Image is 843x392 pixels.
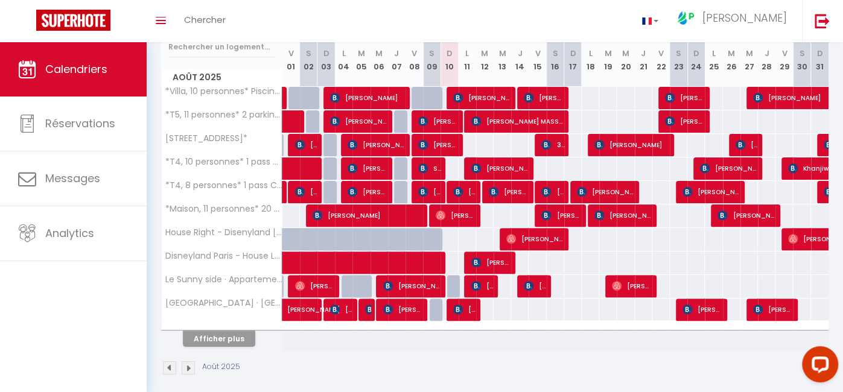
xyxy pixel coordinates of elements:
[553,48,558,59] abbr: S
[481,48,488,59] abbr: M
[682,180,741,203] span: [PERSON_NAME]
[535,48,540,59] abbr: V
[612,274,653,297] span: [PERSON_NAME]
[736,133,759,156] span: [PERSON_NAME]
[164,110,284,119] span: *T5, 11 personnes* 2 parkings, vue sur [GEOGRAPHIC_DATA]-[GEOGRAPHIC_DATA], Chessy
[705,33,722,87] th: 25
[358,48,365,59] abbr: M
[700,157,759,180] span: [PERSON_NAME]
[641,48,646,59] abbr: J
[753,298,794,321] span: [PERSON_NAME]
[388,33,406,87] th: 07
[453,86,512,109] span: [PERSON_NAME] FIN
[524,274,547,297] span: [PERSON_NAME]
[436,204,477,227] span: [PERSON_NAME]
[682,298,724,321] span: [PERSON_NAME]
[599,33,617,87] th: 19
[375,48,383,59] abbr: M
[330,86,406,109] span: [PERSON_NAME]
[775,33,793,87] th: 29
[418,133,459,156] span: [PERSON_NAME]
[45,226,94,241] span: Analytics
[287,292,343,315] span: [PERSON_NAME]
[306,48,311,59] abbr: S
[441,33,458,87] th: 10
[589,48,593,59] abbr: L
[471,157,530,180] span: [PERSON_NAME]
[45,116,115,131] span: Réservations
[717,204,776,227] span: [PERSON_NAME]
[524,86,565,109] span: [PERSON_NAME]
[489,180,530,203] span: [PERSON_NAME]
[383,274,442,297] span: [PERSON_NAME]
[348,180,389,203] span: [PERSON_NAME]
[518,48,523,59] abbr: J
[723,33,740,87] th: 26
[36,10,110,31] img: Super Booking
[418,110,459,133] span: [PERSON_NAME] van Willenswaard
[676,11,695,25] img: ...
[352,33,370,87] th: 05
[459,33,476,87] th: 11
[300,33,317,87] th: 02
[282,299,300,321] a: [PERSON_NAME]
[541,204,582,227] span: [PERSON_NAME]
[665,86,706,109] span: [PERSON_NAME]
[506,227,565,250] span: [PERSON_NAME]
[745,48,752,59] abbr: M
[815,13,830,28] img: logout
[617,33,634,87] th: 20
[494,33,511,87] th: 13
[465,48,469,59] abbr: L
[781,48,787,59] abbr: V
[652,33,670,87] th: 22
[164,251,284,261] span: Disneyland Paris - House Left ( 11 personnes)
[594,204,653,227] span: [PERSON_NAME]
[202,361,240,373] p: Août 2025
[702,10,787,25] span: [PERSON_NAME]
[622,48,629,59] abbr: M
[164,275,284,284] span: Le Sunny side · Appartement pour 4 personnes Disneyland
[423,33,441,87] th: 09
[792,341,843,392] iframe: LiveChat chat widget
[658,48,664,59] abbr: V
[164,299,284,308] span: [GEOGRAPHIC_DATA] · [GEOGRAPHIC_DATA]
[394,48,399,59] abbr: J
[323,48,329,59] abbr: D
[342,48,346,59] abbr: L
[348,133,406,156] span: [PERSON_NAME]
[564,33,582,87] th: 17
[594,133,670,156] span: [PERSON_NAME]
[295,274,336,297] span: [PERSON_NAME]
[371,33,388,87] th: 06
[471,110,565,133] span: [PERSON_NAME] MASSOH NDONG
[471,274,495,297] span: [PERSON_NAME] [PERSON_NAME]
[670,33,687,87] th: 23
[547,33,564,87] th: 16
[541,133,565,156] span: 3409754500 [PERSON_NAME]
[740,33,758,87] th: 27
[471,251,512,274] span: [PERSON_NAME]
[406,33,423,87] th: 08
[453,298,477,321] span: [PERSON_NAME]
[635,33,652,87] th: 21
[164,134,247,143] span: [STREET_ADDRESS]*
[765,48,769,59] abbr: J
[676,48,681,59] abbr: S
[45,171,100,186] span: Messages
[799,48,804,59] abbr: S
[758,33,775,87] th: 28
[295,180,319,203] span: [PERSON_NAME]
[365,298,371,321] span: [PERSON_NAME]
[412,48,417,59] abbr: V
[164,204,284,213] span: *Maison, 11 personnes* 20 min de [GEOGRAPHIC_DATA]-[GEOGRAPHIC_DATA]
[184,13,226,26] span: Chercher
[164,228,284,237] span: House Right - Disenyland [GEOGRAPHIC_DATA] ( 10 personnes )
[728,48,735,59] abbr: M
[164,181,284,190] span: *T4, 8 personnes* 1 pass Chénelette, Chessy
[317,33,335,87] th: 03
[162,69,282,86] span: Août 2025
[570,48,576,59] abbr: D
[168,36,275,58] input: Rechercher un logement...
[712,48,716,59] abbr: L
